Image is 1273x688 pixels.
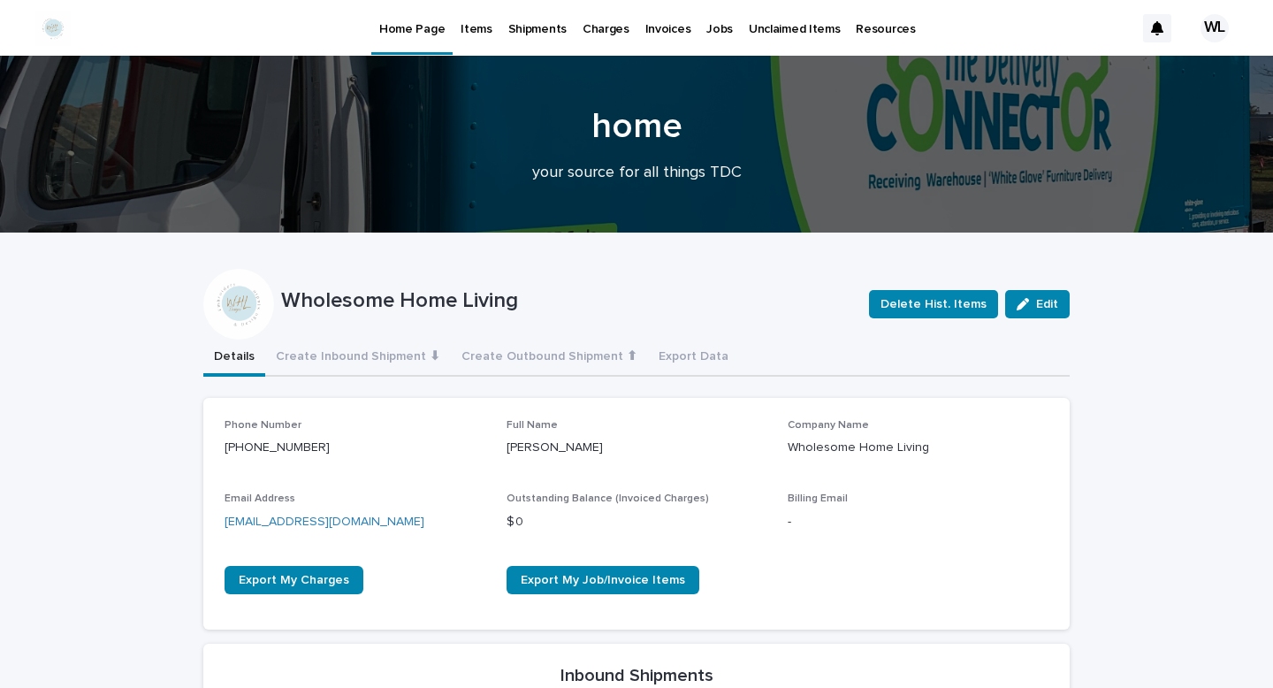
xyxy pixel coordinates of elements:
[265,340,451,377] button: Create Inbound Shipment ⬇
[521,574,685,586] span: Export My Job/Invoice Items
[281,288,855,314] p: Wholesome Home Living
[788,439,1048,457] p: Wholesome Home Living
[225,441,330,454] a: [PHONE_NUMBER]
[788,513,1048,531] p: -
[507,566,699,594] a: Export My Job/Invoice Items
[451,340,648,377] button: Create Outbound Shipment ⬆
[560,665,713,686] h2: Inbound Shipments
[507,439,767,457] p: [PERSON_NAME]
[225,516,424,528] a: [EMAIL_ADDRESS][DOMAIN_NAME]
[203,340,265,377] button: Details
[225,420,301,431] span: Phone Number
[35,11,71,46] img: EvdlmyEK6CsxfBHr6wp6P4yJvXb_kFh11h1Xq5VxPzc
[788,493,848,504] span: Billing Email
[648,340,739,377] button: Export Data
[283,164,990,183] p: your source for all things TDC
[203,105,1070,148] h1: home
[507,493,709,504] span: Outstanding Balance (Invoiced Charges)
[869,290,998,318] button: Delete Hist. Items
[507,513,767,531] p: $ 0
[1201,14,1229,42] div: WL
[507,420,558,431] span: Full Name
[239,574,349,586] span: Export My Charges
[1005,290,1070,318] button: Edit
[225,493,295,504] span: Email Address
[225,566,363,594] a: Export My Charges
[788,420,869,431] span: Company Name
[880,295,987,313] span: Delete Hist. Items
[1036,298,1058,310] span: Edit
